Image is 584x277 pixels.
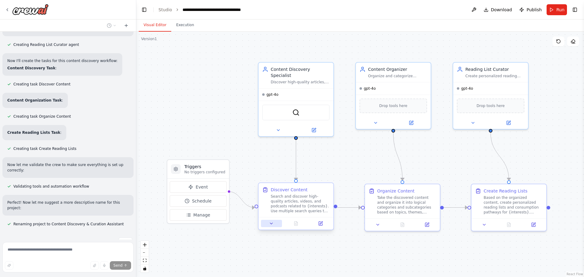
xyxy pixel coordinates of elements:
strong: Content Organization Task [7,98,62,102]
button: Stop the agent work [119,237,132,247]
button: Improve this prompt [5,261,13,270]
p: No triggers configured [184,170,225,175]
div: Discover ContentSearch and discover high-quality articles, videos, and podcasts related to {inter... [258,184,334,231]
div: Create personalized reading lists and content consumption recommendations based on {interests} an... [465,74,524,78]
button: Open in side panel [394,119,428,126]
button: No output available [390,221,415,228]
g: Edge from triggers to 3e67e701-5214-44e1-b287-31b7399e45b7 [228,189,255,211]
div: Content OrganizerOrganize and categorize discovered content into meaningful groups based on topic... [355,62,431,130]
button: No output available [496,221,522,228]
span: Creating task Discover Content [13,82,71,87]
button: Hide left sidebar [140,5,148,14]
div: Content Discovery Specialist [271,66,330,78]
div: Based on the organized content, create personalized reading lists and consumption pathways for {i... [484,195,543,215]
p: Now I'll create the tasks for this content discovery workflow: [7,58,117,64]
button: Switch to previous chat [104,22,119,29]
button: Open in side panel [416,221,437,228]
div: TriggersNo triggers configuredEventScheduleManage [167,159,230,224]
button: Start a new chat [121,22,131,29]
button: No output available [283,220,309,227]
button: Run [547,4,567,15]
div: Organize Content [377,188,415,194]
div: Reading List Curator [465,66,524,72]
span: Validating tools and automation workflow [13,184,89,189]
span: gpt-4o [266,92,278,97]
h3: Triggers [184,164,225,170]
span: Creating Reading List Curator agent [13,42,79,47]
button: zoom in [141,241,149,249]
div: Discover Content [271,187,308,193]
button: Schedule [170,195,227,207]
button: Event [170,181,227,193]
img: SerperDevTool [292,109,300,116]
button: Click to speak your automation idea [100,261,109,270]
span: Renaming project to Content Discovery & Curation Assistant [13,222,124,227]
button: zoom out [141,249,149,257]
p: : [7,130,61,135]
div: Create Reading Lists [484,188,527,194]
button: Open in side panel [310,220,331,227]
button: fit view [141,257,149,265]
div: Organize and categorize discovered content into meaningful groups based on topics, content type, ... [368,74,427,78]
span: gpt-4o [461,86,473,91]
button: toggle interactivity [141,265,149,272]
div: Create Reading ListsBased on the organized content, create personalized reading lists and consump... [471,184,547,231]
div: Discover high-quality articles, videos, and podcasts related to {interests} by searching across m... [271,80,330,85]
a: Studio [158,7,172,12]
span: Publish [527,7,542,13]
div: Take the discovered content and organize it into logical categories and subcategories based on to... [377,195,436,215]
span: Creating task Create Reading Lists [13,146,76,151]
p: : [7,98,63,103]
div: React Flow controls [141,241,149,272]
div: Content Organizer [368,66,427,72]
div: Version 1 [141,36,157,41]
span: Send [113,263,123,268]
nav: breadcrumb [158,7,251,13]
div: Reading List CuratorCreate personalized reading lists and content consumption recommendations bas... [453,62,529,130]
span: Manage [193,212,210,218]
span: Schedule [192,198,211,204]
button: Manage [170,209,227,221]
div: Search and discover high-quality articles, videos, and podcasts related to {interests}. Use multi... [271,194,330,213]
p: : [7,65,117,71]
button: Open in side panel [491,119,526,126]
img: Logo [12,4,49,15]
strong: Content Discovery Task [7,66,55,70]
button: Upload files [90,261,99,270]
span: gpt-4o [364,86,376,91]
span: Download [491,7,512,13]
button: Open in side panel [297,126,331,134]
button: Show right sidebar [571,5,579,14]
g: Edge from 3e67e701-5214-44e1-b287-31b7399e45b7 to c76641fd-17d0-477e-b21a-0b84929da4aa [337,205,361,211]
button: Execution [171,19,199,32]
span: Event [196,184,208,190]
button: Send [110,261,131,270]
g: Edge from 37d8d85c-c4f5-4bd8-8450-d87ed2d97f96 to 5271263e-9a23-4dc6-862b-554a22c9973d [488,133,512,180]
button: Visual Editor [139,19,171,32]
p: Now let me validate the crew to make sure everything is set up correctly: [7,162,129,173]
div: Content Discovery SpecialistDiscover high-quality articles, videos, and podcasts related to {inte... [258,62,334,137]
button: Publish [517,4,544,15]
g: Edge from 168ff840-723e-4f6a-b1fb-9cb1cf9732c7 to c76641fd-17d0-477e-b21a-0b84929da4aa [390,133,405,180]
button: Download [481,4,515,15]
button: Open in side panel [523,221,544,228]
strong: Create Reading Lists Task [7,130,60,135]
span: Drop tools here [477,103,505,109]
a: React Flow attribution [567,272,583,276]
span: Drop tools here [379,103,408,109]
g: Edge from ce752f2f-5be4-4183-8b57-7cbddff70785 to 3e67e701-5214-44e1-b287-31b7399e45b7 [293,134,299,180]
div: Organize ContentTake the discovered content and organize it into logical categories and subcatego... [364,184,440,231]
g: Edge from c76641fd-17d0-477e-b21a-0b84929da4aa to 5271263e-9a23-4dc6-862b-554a22c9973d [444,205,468,211]
span: Run [556,7,565,13]
span: Creating task Organize Content [13,114,71,119]
p: Perfect! Now let me suggest a more descriptive name for this project: [7,200,129,211]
